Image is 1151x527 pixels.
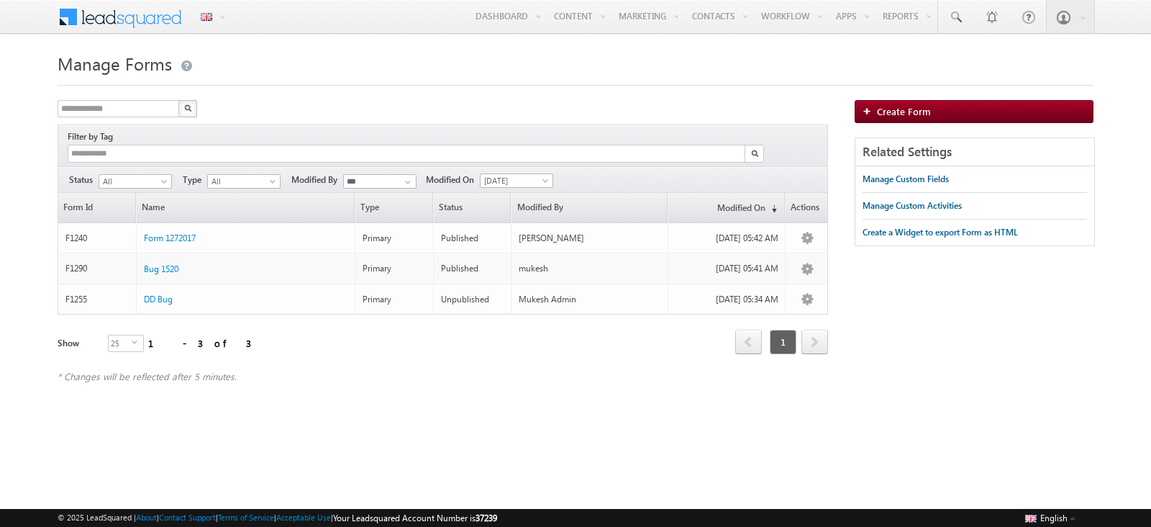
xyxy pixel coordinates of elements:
[58,511,497,525] span: © 2025 LeadSquared | | | | |
[148,335,251,351] div: 1 - 3 of 3
[183,174,207,186] span: Type
[877,105,931,117] span: Create Form
[58,337,96,350] div: Show
[58,370,828,383] div: * Changes will be reflected after 5 minutes.
[855,138,1094,166] div: Related Settings
[69,174,99,186] span: Status
[144,263,178,276] a: Bug 1520
[207,174,281,189] a: All
[397,175,415,189] a: Show All Items
[801,330,828,354] span: next
[208,175,276,188] span: All
[476,513,497,523] span: 37239
[481,174,549,187] span: [DATE]
[675,232,778,245] div: [DATE] 05:42 AM
[863,226,1018,239] div: Create a Widget to export Form as HTML
[144,233,196,243] span: Form 1272017
[675,293,778,306] div: [DATE] 05:34 AM
[480,174,553,188] a: [DATE]
[1022,509,1079,526] button: English
[58,52,172,75] span: Manage Forms
[144,232,196,245] a: Form 1272017
[136,513,157,522] a: About
[735,331,762,354] a: prev
[511,193,666,222] a: Modified By
[735,330,762,354] span: prev
[441,293,505,306] div: Unpublished
[1040,513,1068,523] span: English
[137,193,354,222] a: Name
[801,331,828,354] a: next
[109,335,132,351] span: 25
[519,232,661,245] div: [PERSON_NAME]
[144,294,173,305] span: DD Bug
[863,173,949,186] div: Manage Custom Fields
[58,193,135,222] a: Form Id
[65,232,129,245] div: F1240
[863,107,877,115] img: add_icon.png
[355,193,432,222] span: Type
[65,262,129,275] div: F1290
[441,232,505,245] div: Published
[519,293,661,306] div: Mukesh Admin
[144,293,173,306] a: DD Bug
[184,104,191,112] img: Search
[276,513,331,522] a: Acceptable Use
[770,330,796,354] span: 1
[363,262,427,275] div: Primary
[863,193,962,219] a: Manage Custom Activities
[765,203,777,215] span: (sorted descending)
[132,339,143,346] span: select
[159,513,216,522] a: Contact Support
[99,175,168,188] span: All
[675,262,778,275] div: [DATE] 05:41 AM
[363,293,427,306] div: Primary
[441,262,505,275] div: Published
[65,293,129,306] div: F1255
[863,199,962,212] div: Manage Custom Activities
[751,150,758,157] img: Search
[786,193,827,222] span: Actions
[99,174,172,189] a: All
[333,513,497,523] span: Your Leadsquared Account Number is
[863,220,1018,246] a: Create a Widget to export Form as HTML
[218,513,274,522] a: Terms of Service
[291,174,343,186] span: Modified By
[863,166,949,192] a: Manage Custom Fields
[519,262,661,275] div: mukesh
[363,232,427,245] div: Primary
[668,193,784,222] a: Modified On(sorted descending)
[426,174,480,186] span: Modified On
[144,263,178,274] span: Bug 1520
[434,193,511,222] span: Status
[68,129,118,145] div: Filter by Tag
